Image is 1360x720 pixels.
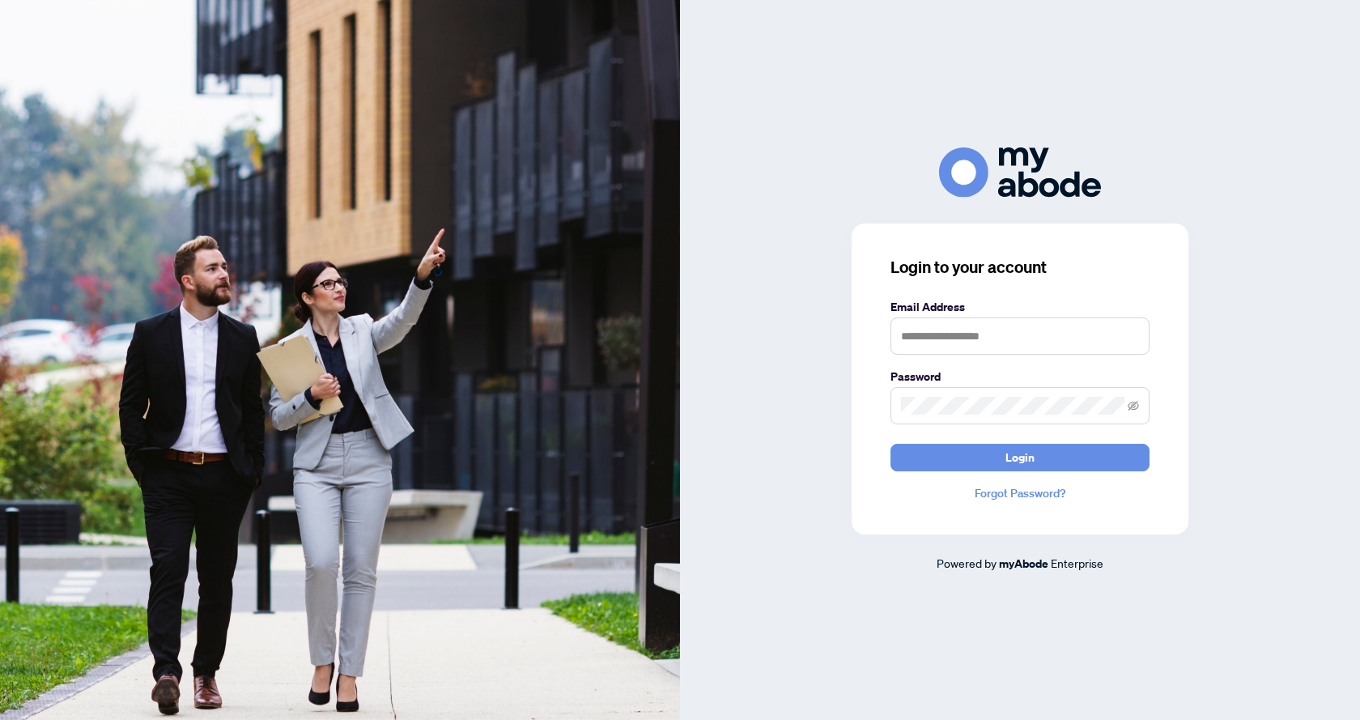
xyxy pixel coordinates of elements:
[999,555,1048,573] a: myAbode
[890,298,1150,316] label: Email Address
[1051,556,1103,570] span: Enterprise
[1128,400,1139,411] span: eye-invisible
[890,484,1150,502] a: Forgot Password?
[890,444,1150,471] button: Login
[937,556,997,570] span: Powered by
[1005,445,1035,471] span: Login
[890,368,1150,386] label: Password
[939,147,1101,197] img: ma-logo
[890,256,1150,279] h3: Login to your account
